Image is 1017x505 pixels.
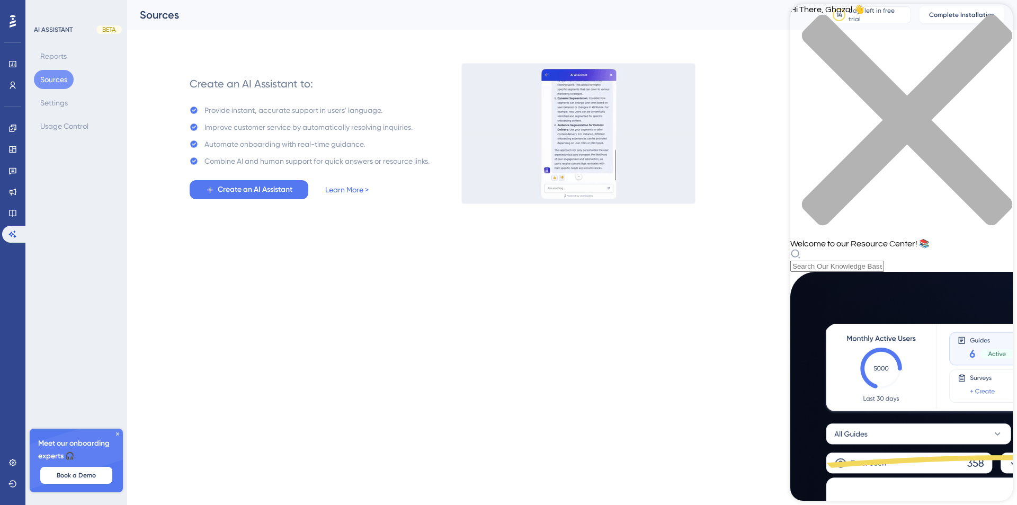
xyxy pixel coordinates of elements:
span: Create an AI Assistant [218,183,292,196]
button: Reports [34,47,73,66]
span: Book a Demo [57,471,96,480]
button: Settings [34,93,74,112]
div: Create an AI Assistant to: [190,76,313,91]
div: Improve customer service by automatically resolving inquiries. [204,121,413,134]
button: Create an AI Assistant [190,180,308,199]
div: Provide instant, accurate support in users' language. [204,104,382,117]
div: Automate onboarding with real-time guidance. [204,138,365,150]
img: launcher-image-alternative-text [3,6,22,25]
div: BETA [96,25,122,34]
div: Combine AI and human support for quick answers or resource links. [204,155,430,167]
button: Usage Control [34,117,95,136]
span: Meet our onboarding experts 🎧 [38,437,114,463]
span: Need Help? [25,3,66,15]
div: AI ASSISTANT [34,25,73,34]
div: Sources [140,7,800,22]
a: Learn More > [325,183,369,196]
img: 536038c8a6906fa413afa21d633a6c1c.gif [461,63,695,204]
button: Sources [34,70,74,89]
button: Book a Demo [40,467,112,484]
